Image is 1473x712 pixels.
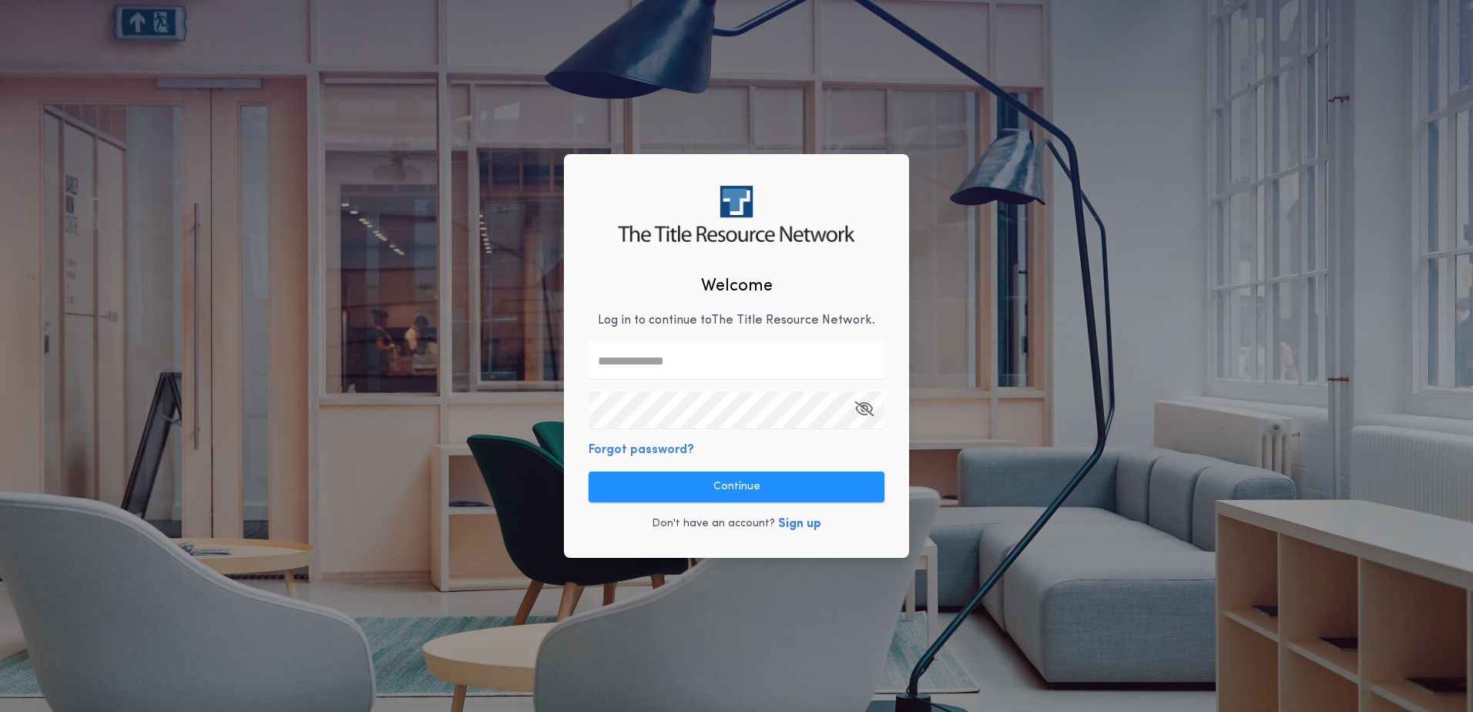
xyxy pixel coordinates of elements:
[778,515,821,533] button: Sign up
[589,391,884,428] input: Open Keeper Popup
[854,391,874,428] button: Open Keeper Popup
[589,441,694,459] button: Forgot password?
[618,186,854,242] img: logo
[701,274,773,299] h2: Welcome
[598,311,875,330] p: Log in to continue to The Title Resource Network .
[652,516,775,532] p: Don't have an account?
[589,472,884,502] button: Continue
